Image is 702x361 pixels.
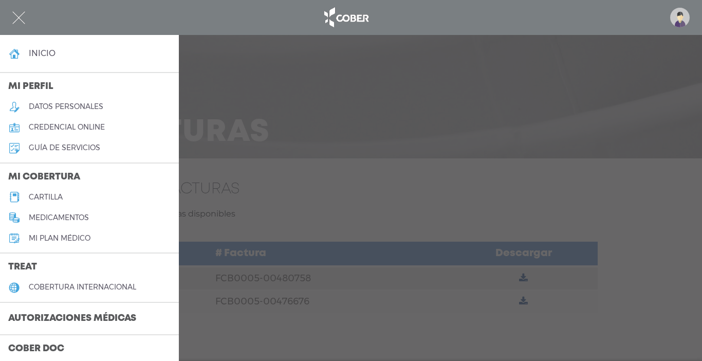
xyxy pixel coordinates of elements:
h5: credencial online [29,123,105,132]
img: logo_cober_home-white.png [319,5,373,30]
h5: medicamentos [29,213,89,222]
img: Cober_menu-close-white.svg [12,11,25,24]
h5: cobertura internacional [29,283,136,292]
h5: datos personales [29,102,103,111]
h5: guía de servicios [29,143,100,152]
h5: cartilla [29,193,63,202]
img: profile-placeholder.svg [670,8,690,27]
h4: inicio [29,48,56,58]
h5: Mi plan médico [29,234,90,243]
